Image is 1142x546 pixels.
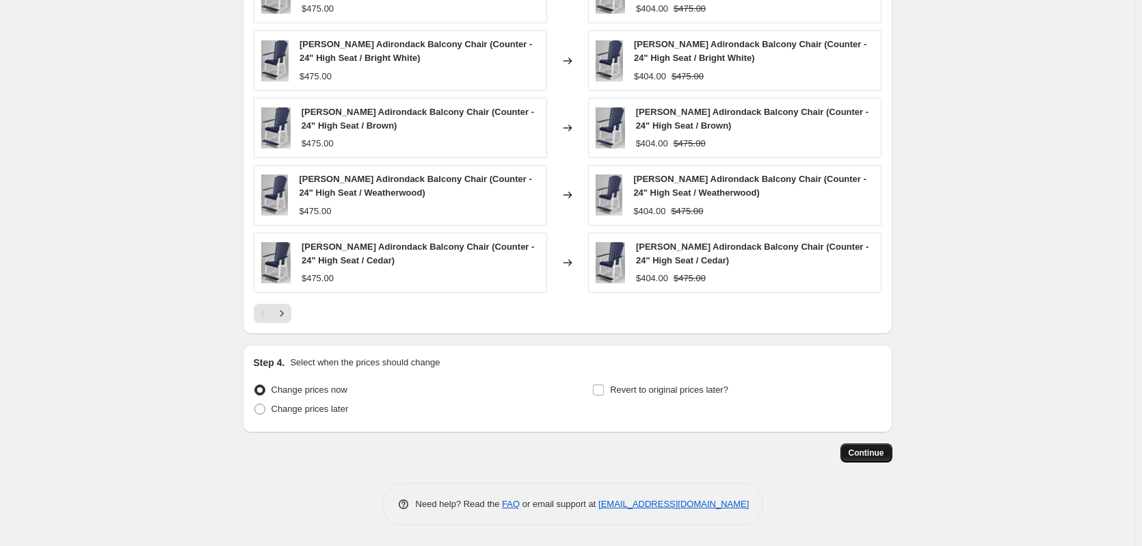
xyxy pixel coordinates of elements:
[598,499,749,509] a: [EMAIL_ADDRESS][DOMAIN_NAME]
[302,242,534,265] span: [PERSON_NAME] Adirondack Balcony Chair (Counter - 24" High Seat / Cedar)
[636,107,868,131] span: [PERSON_NAME] Adirondack Balcony Chair (Counter - 24" High Seat / Brown)
[596,242,625,283] img: Amish_Sterling_Adirondack_Balcony_Chair_-_Patriot_Blue_on_Bright_White_Poly_-_Counter_Height_-_Ma...
[300,39,532,63] span: [PERSON_NAME] Adirondack Balcony Chair (Counter - 24" High Seat / Bright White)
[302,2,334,16] div: $475.00
[271,385,347,395] span: Change prices now
[261,242,291,283] img: Amish_Sterling_Adirondack_Balcony_Chair_-_Patriot_Blue_on_Bright_White_Poly_-_Counter_Height_-_Ma...
[840,443,892,463] button: Continue
[261,174,289,216] img: Amish_Sterling_Adirondack_Balcony_Chair_-_Patriot_Blue_on_Bright_White_Poly_-_Counter_Height_-_Ma...
[633,205,665,218] div: $404.00
[671,205,703,218] strike: $475.00
[674,2,706,16] strike: $475.00
[636,242,868,265] span: [PERSON_NAME] Adirondack Balcony Chair (Counter - 24" High Seat / Cedar)
[610,385,728,395] span: Revert to original prices later?
[254,356,285,369] h2: Step 4.
[302,272,334,285] div: $475.00
[596,40,623,81] img: Amish_Sterling_Adirondack_Balcony_Chair_-_Patriot_Blue_on_Bright_White_Poly_-_Counter_Height_-_Ma...
[636,137,668,151] div: $404.00
[299,174,531,198] span: [PERSON_NAME] Adirondack Balcony Chair (Counter - 24" High Seat / Weatherwood)
[672,70,704,83] strike: $475.00
[636,272,668,285] div: $404.00
[634,70,666,83] div: $404.00
[633,174,866,198] span: [PERSON_NAME] Adirondack Balcony Chair (Counter - 24" High Seat / Weatherwood)
[502,499,520,509] a: FAQ
[261,40,289,81] img: Amish_Sterling_Adirondack_Balcony_Chair_-_Patriot_Blue_on_Bright_White_Poly_-_Counter_Height_-_Ma...
[674,137,706,151] strike: $475.00
[634,39,866,63] span: [PERSON_NAME] Adirondack Balcony Chair (Counter - 24" High Seat / Bright White)
[254,304,291,323] nav: Pagination
[300,70,332,83] div: $475.00
[596,107,625,148] img: Amish_Sterling_Adirondack_Balcony_Chair_-_Patriot_Blue_on_Bright_White_Poly_-_Counter_Height_-_Ma...
[849,447,884,458] span: Continue
[261,107,291,148] img: Amish_Sterling_Adirondack_Balcony_Chair_-_Patriot_Blue_on_Bright_White_Poly_-_Counter_Height_-_Ma...
[416,499,503,509] span: Need help? Read the
[520,499,598,509] span: or email support at
[302,137,334,151] div: $475.00
[272,304,291,323] button: Next
[302,107,534,131] span: [PERSON_NAME] Adirondack Balcony Chair (Counter - 24" High Seat / Brown)
[596,174,623,216] img: Amish_Sterling_Adirondack_Balcony_Chair_-_Patriot_Blue_on_Bright_White_Poly_-_Counter_Height_-_Ma...
[674,272,706,285] strike: $475.00
[271,404,349,414] span: Change prices later
[636,2,668,16] div: $404.00
[290,356,440,369] p: Select when the prices should change
[299,205,331,218] div: $475.00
